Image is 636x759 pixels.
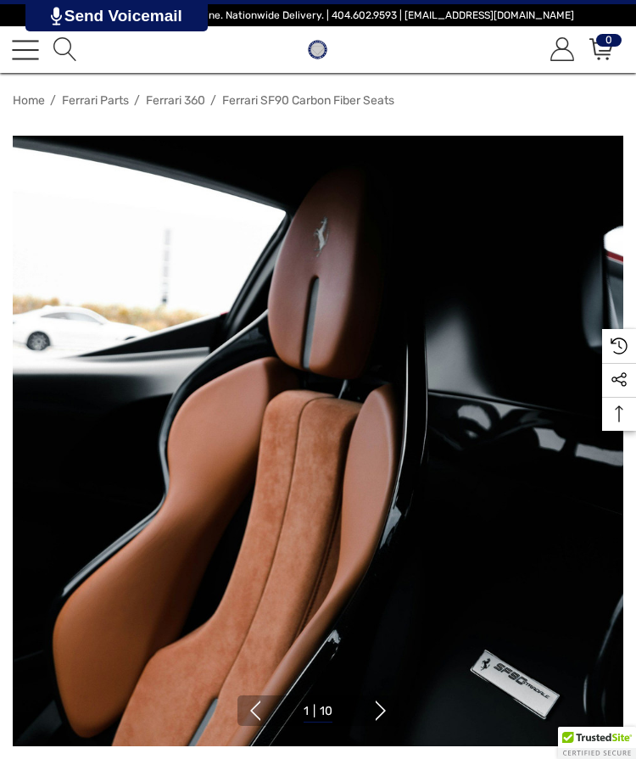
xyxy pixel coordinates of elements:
img: PjwhLS0gR2VuZXJhdG9yOiBHcmF2aXQuaW8gLS0+PHN2ZyB4bWxucz0iaHR0cDovL3d3dy53My5vcmcvMjAwMC9zdmciIHhtb... [51,7,62,25]
img: Ferrari SF90 Carbon Fiber Seats [13,136,623,746]
a: Sign in [548,38,574,61]
a: Ferrari 360 [146,93,205,108]
span: 10 [320,704,332,718]
span: Vehicle Marketplace. Shop Online. Nationwide Delivery. | 404.602.9593 | [EMAIL_ADDRESS][DOMAIN_NAME] [62,9,574,21]
a: Toggle menu [12,36,39,64]
a: Home [13,93,45,108]
a: Search [51,38,77,61]
svg: Social Media [611,371,628,388]
svg: Top [602,405,636,422]
span: Toggle menu [12,48,39,50]
button: Go to slide 1 of 10, active [304,701,332,723]
svg: Search [53,37,77,61]
img: Players Club | Cars For Sale [304,36,332,64]
button: Go to slide 2 of 10 [371,700,391,721]
span: Ferrari SF90 Carbon Fiber Seats [222,93,394,108]
svg: Account [550,37,574,61]
span: 1 [304,704,309,718]
a: Ferrari Parts [62,93,129,108]
span: | [313,704,315,718]
svg: Recently Viewed [611,338,628,354]
span: 0 [596,34,622,47]
div: TrustedSite Certified [558,727,636,759]
nav: Breadcrumb [13,86,623,115]
a: Ferrari SF90 Carbon Fiber Seats [222,93,420,108]
svg: Review Your Cart [589,37,613,61]
a: Cart with 0 items [587,38,613,61]
button: Go to slide 10 of 10 [245,700,265,721]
